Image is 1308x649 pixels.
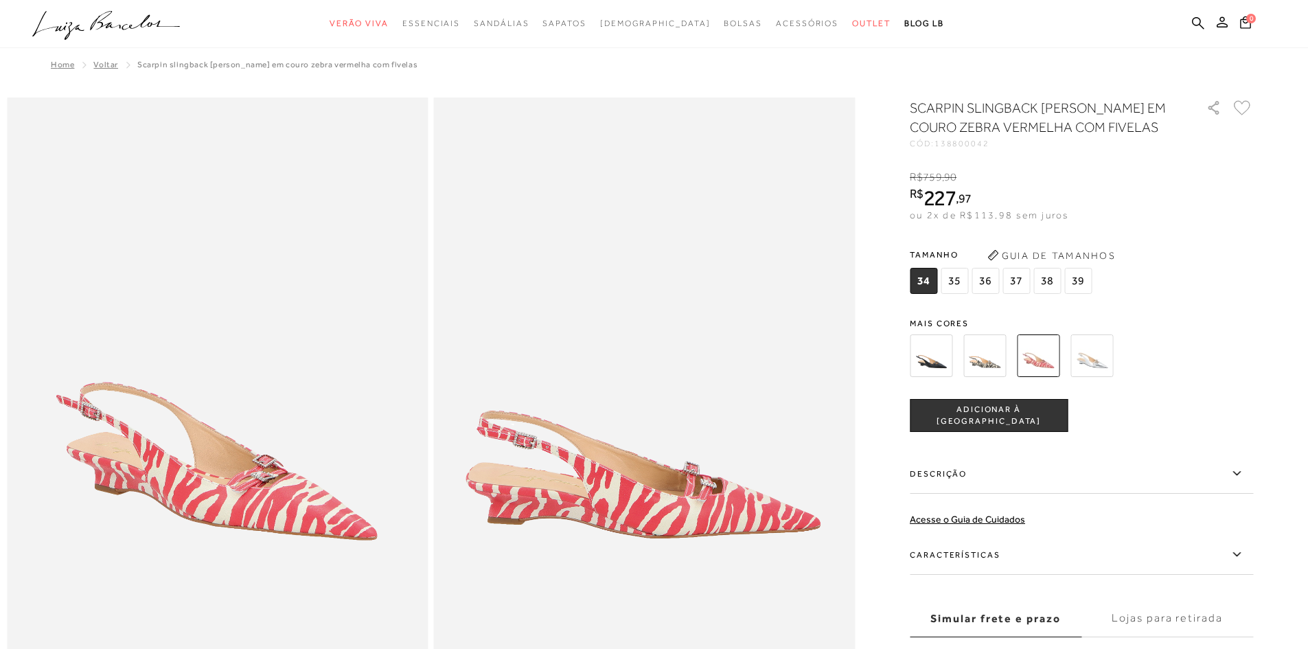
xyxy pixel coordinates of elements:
button: ADICIONAR À [GEOGRAPHIC_DATA] [910,399,1068,432]
label: Lojas para retirada [1081,600,1253,637]
button: 0 [1236,15,1255,34]
a: noSubCategoriesText [600,11,711,36]
label: Descrição [910,454,1253,494]
span: Acessórios [776,19,838,28]
span: Outlet [852,19,891,28]
span: 227 [923,185,956,210]
i: , [956,192,972,205]
span: 36 [972,268,999,294]
span: Essenciais [402,19,460,28]
i: R$ [910,187,923,200]
span: Verão Viva [330,19,389,28]
div: CÓD: [910,139,1184,148]
span: 38 [1033,268,1061,294]
i: , [942,171,957,183]
span: 97 [959,191,972,205]
span: 90 [944,171,956,183]
a: noSubCategoriesText [474,11,529,36]
span: 37 [1002,268,1030,294]
img: SCARPIN SLINGBACK ANABELA EM COURO ZEBRA PRETO COM FIVELAS [963,334,1006,377]
a: Home [51,60,74,69]
span: 34 [910,268,937,294]
a: noSubCategoriesText [852,11,891,36]
a: noSubCategoriesText [330,11,389,36]
span: SCARPIN SLINGBACK [PERSON_NAME] EM COURO ZEBRA VERMELHA COM FIVELAS [137,60,417,69]
span: ou 2x de R$113,98 sem juros [910,209,1068,220]
img: SCARPIN SLINGBACK ANABELA EM COURO PRETO COM FIVELAS [910,334,952,377]
img: SCARPIN SLINGBACK ANABELA EM COURO ZEBRA VERMELHA COM FIVELAS [1017,334,1059,377]
a: Voltar [93,60,118,69]
span: 35 [941,268,968,294]
span: Tamanho [910,244,1095,265]
label: Características [910,535,1253,575]
span: Sandálias [474,19,529,28]
button: Guia de Tamanhos [983,244,1120,266]
span: BLOG LB [904,19,944,28]
span: Mais cores [910,319,1253,328]
img: SCARPIN SLINGBACK ANABELA EM METALIZADO PRATA COM FIVELAS [1070,334,1113,377]
span: ADICIONAR À [GEOGRAPHIC_DATA] [910,404,1067,428]
a: noSubCategoriesText [776,11,838,36]
label: Simular frete e prazo [910,600,1081,637]
span: [DEMOGRAPHIC_DATA] [600,19,711,28]
i: R$ [910,171,923,183]
span: Sapatos [542,19,586,28]
span: Bolsas [724,19,762,28]
span: 759 [923,171,941,183]
a: noSubCategoriesText [542,11,586,36]
a: BLOG LB [904,11,944,36]
a: noSubCategoriesText [402,11,460,36]
a: noSubCategoriesText [724,11,762,36]
span: 0 [1246,14,1256,23]
span: 138800042 [934,139,989,148]
span: 39 [1064,268,1092,294]
h1: SCARPIN SLINGBACK [PERSON_NAME] EM COURO ZEBRA VERMELHA COM FIVELAS [910,98,1167,137]
a: Acesse o Guia de Cuidados [910,514,1025,525]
